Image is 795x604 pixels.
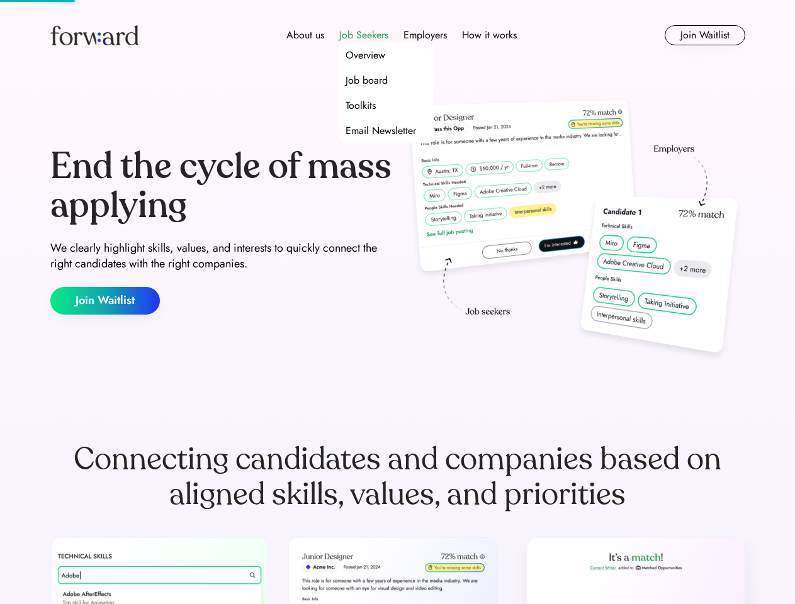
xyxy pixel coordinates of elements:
[346,123,416,138] div: Email Newsletter
[403,28,447,43] div: Employers
[50,442,745,512] div: Connecting candidates and companies based on aligned skills, values, and priorities
[50,147,393,225] div: End the cycle of mass applying
[346,73,388,88] div: Job board
[339,28,388,43] div: Job Seekers
[50,287,160,315] button: Join Waitlist
[286,28,324,43] div: About us
[50,240,393,272] div: We clearly highlight skills, values, and interests to quickly connect the right candidates with t...
[50,25,138,45] img: Forward logo
[346,48,385,63] div: Overview
[665,25,745,45] button: Join Waitlist
[403,96,745,366] img: hero-image.png
[462,28,517,43] div: How it works
[346,98,376,113] div: Toolkits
